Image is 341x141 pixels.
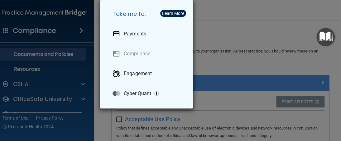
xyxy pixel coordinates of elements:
button: Open Resource Center [316,28,335,46]
a: Compliance [108,45,188,62]
p: Engagement [124,70,152,77]
a: Payments [108,25,188,43]
p: Cyber Quant [124,90,151,97]
button: Learn More [160,10,186,17]
a: Engagement [108,65,188,82]
p: Payments [124,31,146,37]
h5: Take me to: [108,5,188,23]
a: Cyber Quant [108,85,188,102]
div: Learn More [162,11,184,16]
